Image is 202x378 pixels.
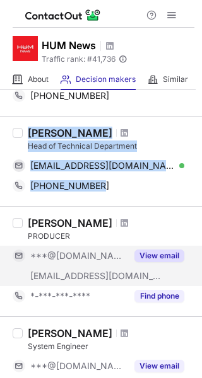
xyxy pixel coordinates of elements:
[25,8,101,23] img: ContactOut v5.3.10
[134,360,184,372] button: Reveal Button
[76,74,136,84] span: Decision makers
[28,140,194,152] div: Head of Technical Department
[30,160,175,171] span: [EMAIL_ADDRESS][DOMAIN_NAME]
[42,55,116,64] span: Traffic rank: # 41,736
[28,74,49,84] span: About
[134,290,184,302] button: Reveal Button
[13,36,38,61] img: 751981ef4e6bec35ff074e740abf837c
[28,231,194,242] div: PRODUCER
[28,341,194,352] div: System Engineer
[28,127,112,139] div: [PERSON_NAME]
[30,270,162,282] span: [EMAIL_ADDRESS][DOMAIN_NAME]
[134,249,184,262] button: Reveal Button
[42,38,96,53] h1: HUM News
[30,360,127,372] span: ***@[DOMAIN_NAME]
[28,327,112,340] div: [PERSON_NAME]
[30,90,109,101] span: [PHONE_NUMBER]
[30,180,109,192] span: [PHONE_NUMBER]
[28,217,112,229] div: [PERSON_NAME]
[163,74,188,84] span: Similar
[30,250,127,261] span: ***@[DOMAIN_NAME]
